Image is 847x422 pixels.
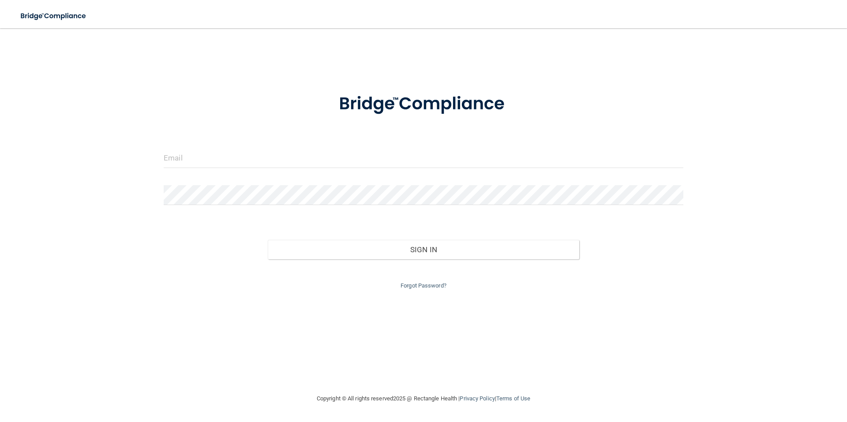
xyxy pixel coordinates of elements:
a: Terms of Use [496,395,530,402]
img: bridge_compliance_login_screen.278c3ca4.svg [321,81,526,127]
button: Sign In [268,240,580,259]
div: Copyright © All rights reserved 2025 @ Rectangle Health | | [262,385,585,413]
input: Email [164,148,683,168]
a: Privacy Policy [460,395,495,402]
img: bridge_compliance_login_screen.278c3ca4.svg [13,7,94,25]
a: Forgot Password? [401,282,446,289]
